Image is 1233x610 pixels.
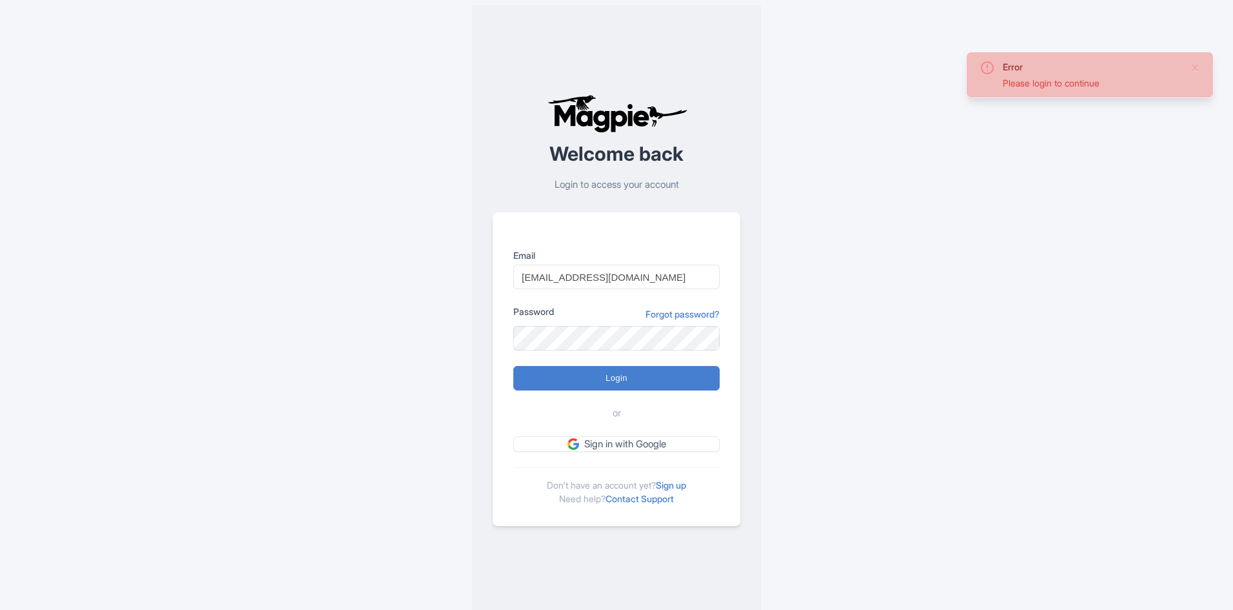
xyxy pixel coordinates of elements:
[613,406,621,421] span: or
[513,436,720,452] a: Sign in with Google
[513,467,720,505] div: Don't have an account yet? Need help?
[567,438,579,450] img: google.svg
[1190,60,1200,76] button: Close
[606,493,674,504] a: Contact Support
[513,366,720,391] input: Login
[646,307,720,321] a: Forgot password?
[493,143,740,165] h2: Welcome back
[513,249,720,262] label: Email
[513,305,554,318] label: Password
[493,178,740,192] p: Login to access your account
[1003,76,1179,90] div: Please login to continue
[544,94,689,133] img: logo-ab69f6fb50320c5b225c76a69d11143b.png
[656,480,686,491] a: Sign up
[513,265,720,289] input: you@example.com
[1003,60,1179,74] div: Error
